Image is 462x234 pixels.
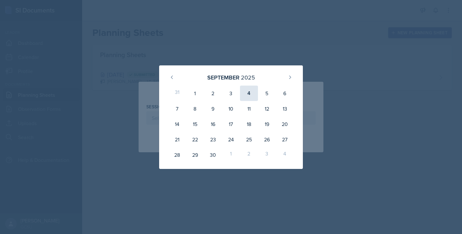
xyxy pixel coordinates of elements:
[240,86,258,101] div: 4
[186,86,204,101] div: 1
[204,86,222,101] div: 2
[258,132,276,147] div: 26
[204,147,222,163] div: 30
[240,132,258,147] div: 25
[168,147,186,163] div: 28
[276,132,294,147] div: 27
[240,116,258,132] div: 18
[222,132,240,147] div: 24
[207,73,239,82] div: September
[258,101,276,116] div: 12
[168,86,186,101] div: 31
[258,116,276,132] div: 19
[276,101,294,116] div: 13
[276,86,294,101] div: 6
[276,147,294,163] div: 4
[168,101,186,116] div: 7
[241,73,255,82] div: 2025
[276,116,294,132] div: 20
[204,132,222,147] div: 23
[222,116,240,132] div: 17
[186,147,204,163] div: 29
[222,86,240,101] div: 3
[222,101,240,116] div: 10
[258,86,276,101] div: 5
[168,116,186,132] div: 14
[186,101,204,116] div: 8
[258,147,276,163] div: 3
[186,116,204,132] div: 15
[240,147,258,163] div: 2
[168,132,186,147] div: 21
[222,147,240,163] div: 1
[204,116,222,132] div: 16
[240,101,258,116] div: 11
[186,132,204,147] div: 22
[204,101,222,116] div: 9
